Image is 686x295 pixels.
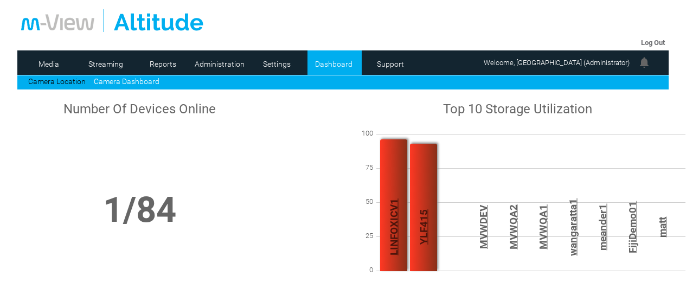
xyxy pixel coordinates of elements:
a: Reports [137,56,189,72]
a: Camera Location [28,77,86,86]
span: YLF415 [418,159,430,295]
a: Dashboard [307,56,360,72]
h1: 1/84 [21,189,259,230]
a: Support [364,56,417,72]
span: 75 [346,163,379,171]
span: 50 [346,197,379,206]
a: Log Out [641,39,665,47]
span: LINFOXICV1 [388,159,400,295]
span: 100 [346,129,379,137]
img: bell24.png [638,56,651,69]
a: Media [23,56,75,72]
a: Streaming [80,56,132,72]
span: meander1 [597,159,609,295]
span: MVWDEV [477,159,490,295]
a: Settings [251,56,303,72]
a: Camera Dashboard [94,77,159,86]
span: FijiDemo01 [626,159,639,295]
a: Administration [194,56,246,72]
span: 0 [346,266,379,274]
span: Welcome, [GEOGRAPHIC_DATA] (Administrator) [484,59,630,67]
span: MVWQA1 [537,159,549,295]
h1: Number Of Devices Online [21,101,259,117]
span: matt [656,159,669,295]
span: wangaratta1 [567,159,579,295]
span: MVWQA2 [507,159,520,295]
span: 25 [346,232,379,240]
